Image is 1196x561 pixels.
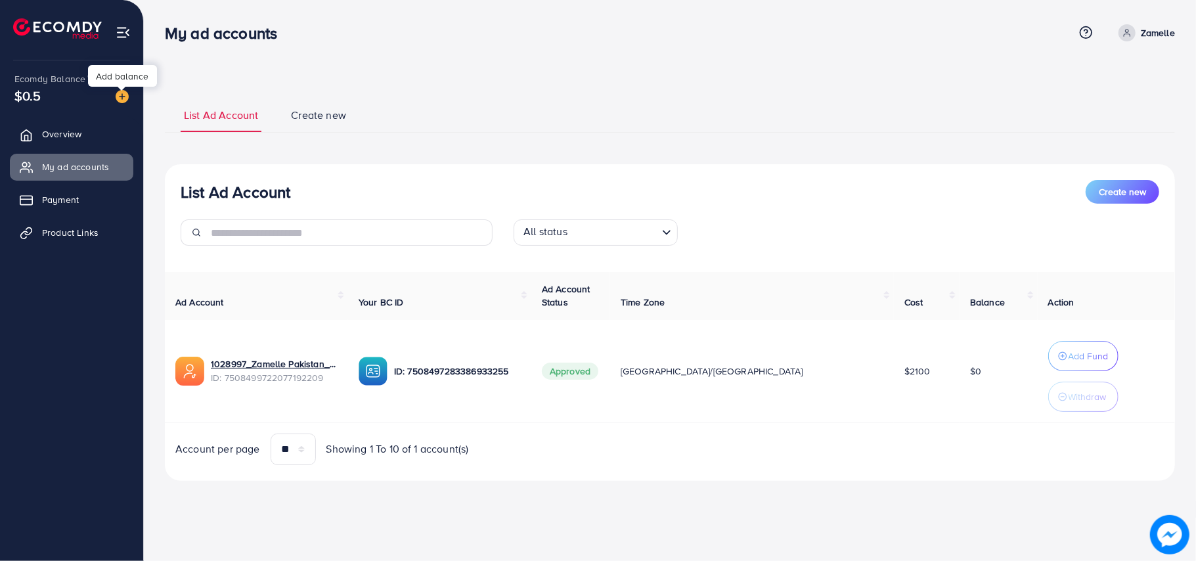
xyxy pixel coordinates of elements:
p: ID: 7508497283386933255 [394,363,521,379]
span: Ad Account [175,296,224,309]
a: My ad accounts [10,154,133,180]
img: image [116,90,129,103]
button: Create new [1086,180,1159,204]
span: ID: 7508499722077192209 [211,371,338,384]
h3: List Ad Account [181,183,290,202]
div: <span class='underline'>1028997_Zamelle Pakistan_1748208831279</span></br>7508499722077192209 [211,357,338,384]
div: Add balance [88,65,157,87]
span: $0 [970,365,981,378]
button: Withdraw [1048,382,1118,412]
span: Overview [42,127,81,141]
span: My ad accounts [42,160,109,173]
a: Zamelle [1113,24,1175,41]
input: Search for option [571,222,657,242]
a: Product Links [10,219,133,246]
img: logo [13,18,102,39]
p: Zamelle [1141,25,1175,41]
span: Your BC ID [359,296,404,309]
span: $0.5 [14,86,41,105]
span: List Ad Account [184,108,258,123]
span: Product Links [42,226,99,239]
a: 1028997_Zamelle Pakistan_1748208831279 [211,357,338,370]
button: Add Fund [1048,341,1118,371]
span: Time Zone [621,296,665,309]
span: Showing 1 To 10 of 1 account(s) [326,441,469,457]
span: All status [521,221,570,242]
p: Withdraw [1069,389,1107,405]
span: Create new [1099,185,1146,198]
span: $2100 [904,365,931,378]
span: Ecomdy Balance [14,72,85,85]
span: Approved [542,363,598,380]
span: Balance [970,296,1005,309]
span: Action [1048,296,1074,309]
img: ic-ads-acc.e4c84228.svg [175,357,204,386]
p: Add Fund [1069,348,1109,364]
a: Payment [10,187,133,213]
span: Cost [904,296,923,309]
span: Ad Account Status [542,282,590,309]
img: menu [116,25,131,40]
span: [GEOGRAPHIC_DATA]/[GEOGRAPHIC_DATA] [621,365,803,378]
span: Create new [291,108,346,123]
img: image [1153,518,1187,552]
a: Overview [10,121,133,147]
div: Search for option [514,219,678,246]
h3: My ad accounts [165,24,288,43]
img: ic-ba-acc.ded83a64.svg [359,357,388,386]
span: Payment [42,193,79,206]
span: Account per page [175,441,260,457]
